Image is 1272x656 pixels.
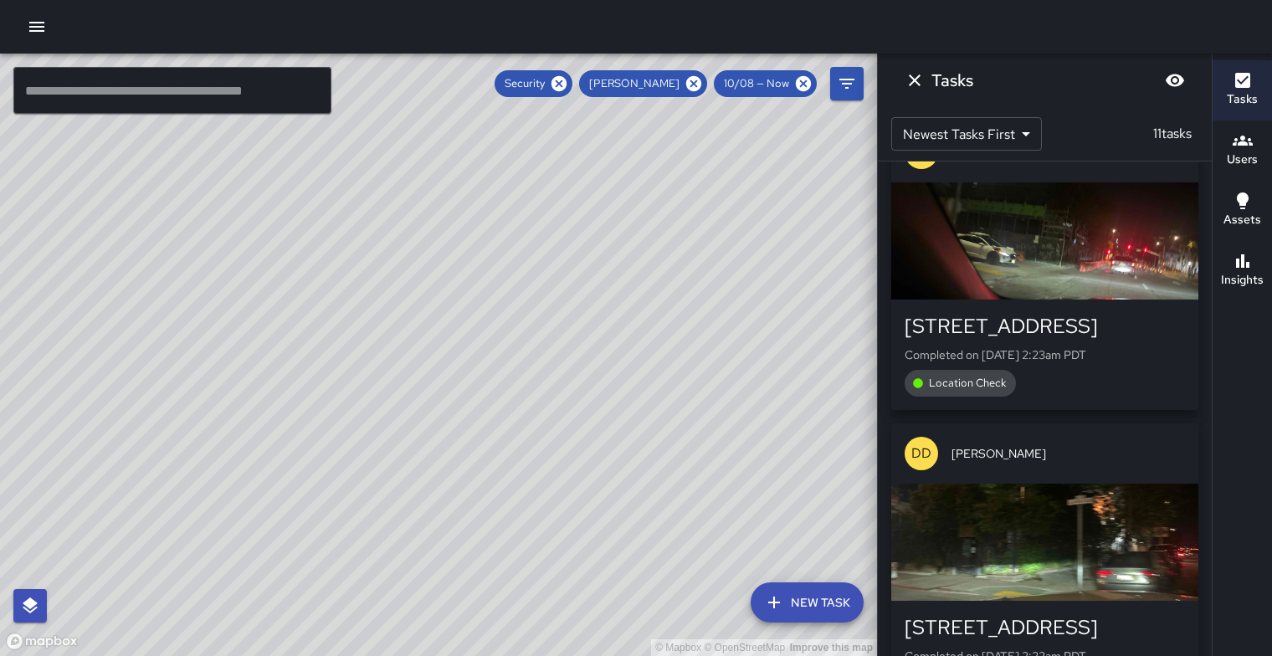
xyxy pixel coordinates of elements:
[495,75,555,92] span: Security
[579,75,690,92] span: [PERSON_NAME]
[1223,211,1261,229] h6: Assets
[830,67,864,100] button: Filters
[1221,271,1264,290] h6: Insights
[579,70,707,97] div: [PERSON_NAME]
[919,375,1016,392] span: Location Check
[1146,124,1198,144] p: 11 tasks
[495,70,572,97] div: Security
[931,67,973,94] h6: Tasks
[905,346,1185,363] p: Completed on [DATE] 2:23am PDT
[951,445,1185,462] span: [PERSON_NAME]
[1213,181,1272,241] button: Assets
[1158,64,1192,97] button: Blur
[898,64,931,97] button: Dismiss
[751,582,864,623] button: New Task
[911,443,931,464] p: DD
[1213,241,1272,301] button: Insights
[714,75,799,92] span: 10/08 — Now
[891,117,1042,151] div: Newest Tasks First
[1227,90,1258,109] h6: Tasks
[714,70,817,97] div: 10/08 — Now
[905,614,1185,641] div: [STREET_ADDRESS]
[1213,120,1272,181] button: Users
[891,122,1198,410] button: DD[PERSON_NAME][STREET_ADDRESS]Completed on [DATE] 2:23am PDTLocation Check
[905,313,1185,340] div: [STREET_ADDRESS]
[1213,60,1272,120] button: Tasks
[1227,151,1258,169] h6: Users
